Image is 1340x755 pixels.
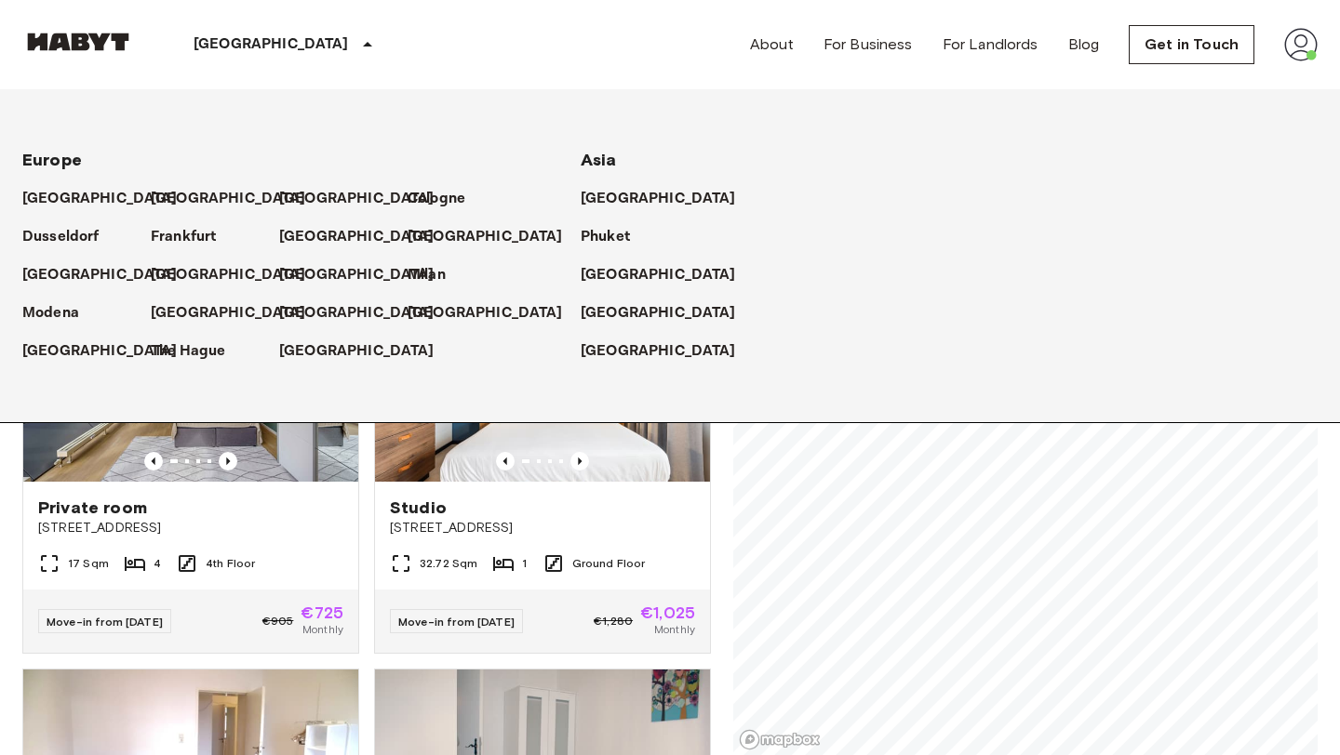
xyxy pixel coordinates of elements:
[408,264,464,286] a: Milan
[279,226,435,248] p: [GEOGRAPHIC_DATA]
[262,613,294,629] span: €905
[151,226,234,248] a: Frankfurt
[22,302,79,325] p: Modena
[151,188,325,210] a: [GEOGRAPHIC_DATA]
[581,302,755,325] a: [GEOGRAPHIC_DATA]
[279,302,453,325] a: [GEOGRAPHIC_DATA]
[390,519,695,537] span: [STREET_ADDRESS]
[581,302,736,325] p: [GEOGRAPHIC_DATA]
[151,302,325,325] a: [GEOGRAPHIC_DATA]
[279,188,453,210] a: [GEOGRAPHIC_DATA]
[739,729,821,750] a: Mapbox logo
[38,497,147,519] span: Private room
[144,452,163,470] button: Previous image
[408,188,484,210] a: Cologne
[420,555,477,572] span: 32.72 Sqm
[151,226,216,248] p: Frankfurt
[22,340,196,363] a: [GEOGRAPHIC_DATA]
[581,226,649,248] a: Phuket
[206,555,255,572] span: 4th Floor
[279,226,453,248] a: [GEOGRAPHIC_DATA]
[279,188,435,210] p: [GEOGRAPHIC_DATA]
[22,33,134,51] img: Habyt
[750,33,794,56] a: About
[151,264,306,286] p: [GEOGRAPHIC_DATA]
[581,340,755,363] a: [GEOGRAPHIC_DATA]
[581,340,736,363] p: [GEOGRAPHIC_DATA]
[154,555,161,572] span: 4
[408,226,582,248] a: [GEOGRAPHIC_DATA]
[22,226,100,248] p: Dusseldorf
[68,555,109,572] span: 17 Sqm
[374,258,711,654] a: Marketing picture of unit DE-01-481-006-01Previous imagePrevious imageStudio[STREET_ADDRESS]32.72...
[408,264,446,286] p: Milan
[302,621,343,638] span: Monthly
[279,340,435,363] p: [GEOGRAPHIC_DATA]
[22,226,118,248] a: Dusseldorf
[581,226,630,248] p: Phuket
[594,613,633,629] span: €1,280
[22,302,98,325] a: Modena
[22,340,178,363] p: [GEOGRAPHIC_DATA]
[581,264,755,286] a: [GEOGRAPHIC_DATA]
[22,264,196,286] a: [GEOGRAPHIC_DATA]
[1284,28,1318,61] img: avatar
[301,604,343,621] span: €725
[1129,25,1254,64] a: Get in Touch
[522,555,527,572] span: 1
[22,258,359,654] a: Marketing picture of unit DE-01-010-002-01HFPrevious imagePrevious imagePrivate room[STREET_ADDRE...
[408,188,465,210] p: Cologne
[943,33,1038,56] a: For Landlords
[22,188,196,210] a: [GEOGRAPHIC_DATA]
[151,340,244,363] a: The Hague
[1068,33,1100,56] a: Blog
[151,302,306,325] p: [GEOGRAPHIC_DATA]
[279,340,453,363] a: [GEOGRAPHIC_DATA]
[151,340,225,363] p: The Hague
[47,615,163,629] span: Move-in from [DATE]
[22,188,178,210] p: [GEOGRAPHIC_DATA]
[581,188,755,210] a: [GEOGRAPHIC_DATA]
[279,302,435,325] p: [GEOGRAPHIC_DATA]
[279,264,453,286] a: [GEOGRAPHIC_DATA]
[151,188,306,210] p: [GEOGRAPHIC_DATA]
[390,497,447,519] span: Studio
[22,264,178,286] p: [GEOGRAPHIC_DATA]
[581,150,617,170] span: Asia
[279,264,435,286] p: [GEOGRAPHIC_DATA]
[570,452,589,470] button: Previous image
[398,615,515,629] span: Move-in from [DATE]
[194,33,349,56] p: [GEOGRAPHIC_DATA]
[408,302,563,325] p: [GEOGRAPHIC_DATA]
[496,452,515,470] button: Previous image
[572,555,646,572] span: Ground Floor
[408,302,582,325] a: [GEOGRAPHIC_DATA]
[581,188,736,210] p: [GEOGRAPHIC_DATA]
[408,226,563,248] p: [GEOGRAPHIC_DATA]
[22,150,82,170] span: Europe
[581,264,736,286] p: [GEOGRAPHIC_DATA]
[38,519,343,537] span: [STREET_ADDRESS]
[640,604,695,621] span: €1,025
[219,452,237,470] button: Previous image
[824,33,913,56] a: For Business
[654,621,695,638] span: Monthly
[151,264,325,286] a: [GEOGRAPHIC_DATA]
